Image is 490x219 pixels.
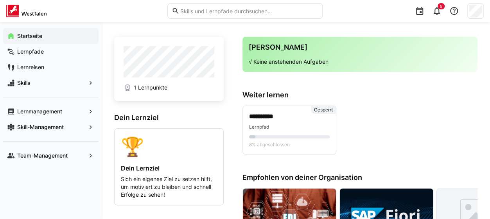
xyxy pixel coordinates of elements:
div: 🏆 [121,135,217,158]
h3: [PERSON_NAME] [249,43,471,52]
p: √ Keine anstehenden Aufgaben [249,58,471,66]
span: 5 [440,4,442,9]
span: 8% abgeschlossen [249,142,290,148]
h4: Dein Lernziel [121,164,217,172]
p: Sich ein eigenes Ziel zu setzen hilft, um motiviert zu bleiben und schnell Erfolge zu sehen! [121,175,217,199]
h3: Weiter lernen [242,91,477,99]
span: Lernpfad [249,124,269,130]
h3: Empfohlen von deiner Organisation [242,173,477,182]
span: 1 Lernpunkte [134,84,167,92]
span: Gesperrt [314,107,333,113]
input: Skills und Lernpfade durchsuchen… [179,7,319,14]
h3: Dein Lernziel [114,113,224,122]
